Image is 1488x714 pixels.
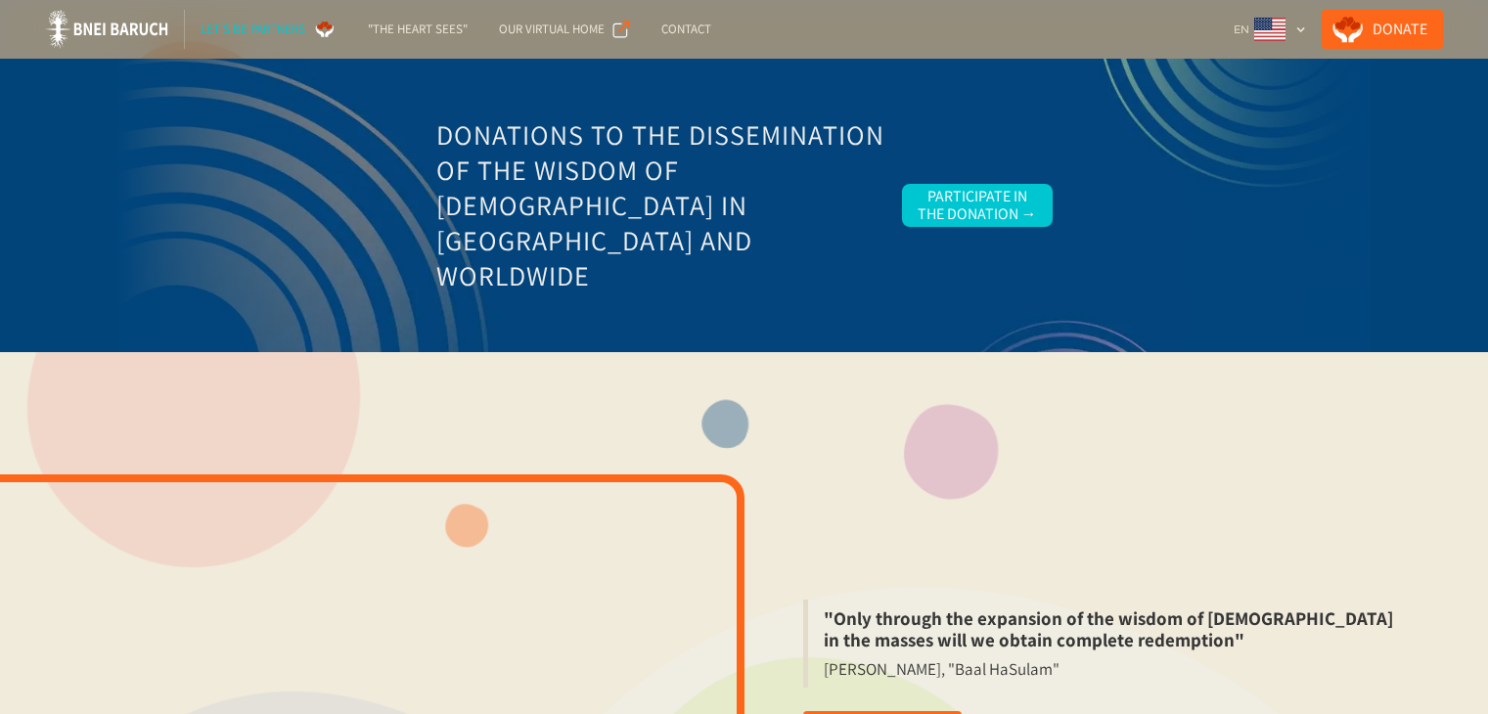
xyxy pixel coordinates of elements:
h3: Donations to the Dissemination of the Wisdom of [DEMOGRAPHIC_DATA] in [GEOGRAPHIC_DATA] and World... [436,117,886,293]
div: Participate in the Donation → [918,188,1037,223]
a: Our Virtual Home [483,10,646,49]
div: Contact [661,20,711,39]
blockquote: "Only through the expansion of the wisdom of [DEMOGRAPHIC_DATA] in the masses will we obtain comp... [803,600,1428,658]
div: Let's be partners [201,20,305,39]
a: Donate [1322,10,1443,49]
a: Contact [646,10,727,49]
a: "The Heart Sees" [352,10,483,49]
div: "The Heart Sees" [368,20,468,39]
div: EN [1226,10,1314,49]
div: EN [1234,20,1249,39]
a: Let's be partners [185,10,352,49]
div: Our Virtual Home [499,20,605,39]
blockquote: [PERSON_NAME], "Baal HaSulam" [803,658,1075,688]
